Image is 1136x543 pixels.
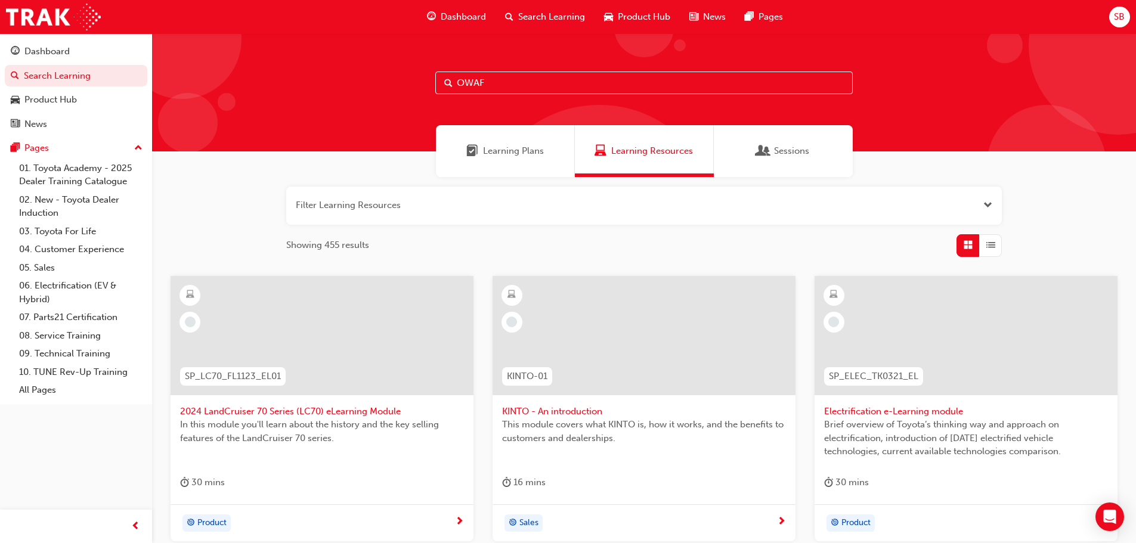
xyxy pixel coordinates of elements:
[518,10,585,24] span: Search Learning
[180,405,464,418] span: 2024 LandCruiser 70 Series (LC70) eLearning Module
[180,475,189,490] span: duration-icon
[502,475,511,490] span: duration-icon
[14,191,147,222] a: 02. New - Toyota Dealer Induction
[829,370,918,383] span: SP_ELEC_TK0321_EL
[466,144,478,158] span: Learning Plans
[680,5,735,29] a: news-iconNews
[507,370,547,383] span: KINTO-01
[180,475,225,490] div: 30 mins
[1114,10,1125,24] span: SB
[180,418,464,445] span: In this module you'll learn about the history and the key selling features of the LandCruiser 70 ...
[759,10,783,24] span: Pages
[444,76,453,90] span: Search
[829,287,838,303] span: learningResourceType_ELEARNING-icon
[455,517,464,528] span: next-icon
[5,113,147,135] a: News
[197,516,227,530] span: Product
[185,317,196,327] span: learningRecordVerb_NONE-icon
[11,46,20,57] span: guage-icon
[824,405,1108,418] span: Electrification e-Learning module
[186,287,194,303] span: learningResourceType_ELEARNING-icon
[14,240,147,259] a: 04. Customer Experience
[703,10,726,24] span: News
[493,276,795,542] a: KINTO-01KINTO - An introductionThis module covers what KINTO is, how it works, and the benefits t...
[575,125,714,177] a: Learning ResourcesLearning Resources
[417,5,496,29] a: guage-iconDashboard
[14,159,147,191] a: 01. Toyota Academy - 2025 Dealer Training Catalogue
[689,10,698,24] span: news-icon
[505,10,513,24] span: search-icon
[286,238,369,252] span: Showing 455 results
[11,143,20,154] span: pages-icon
[777,517,786,528] span: next-icon
[187,516,195,531] span: target-icon
[24,141,49,155] div: Pages
[5,41,147,63] a: Dashboard
[1095,502,1124,531] div: Open Intercom Messenger
[519,516,538,530] span: Sales
[831,516,839,531] span: target-icon
[502,475,546,490] div: 16 mins
[509,516,517,531] span: target-icon
[502,418,786,445] span: This module covers what KINTO is, how it works, and the benefits to customers and dealerships.
[24,93,77,107] div: Product Hub
[604,10,613,24] span: car-icon
[11,119,20,130] span: news-icon
[714,125,853,177] a: SessionsSessions
[11,95,20,106] span: car-icon
[5,38,147,137] button: DashboardSearch LearningProduct HubNews
[435,72,853,94] input: Search...
[24,45,70,58] div: Dashboard
[436,125,575,177] a: Learning PlansLearning Plans
[11,71,19,82] span: search-icon
[14,327,147,345] a: 08. Service Training
[1109,7,1130,27] button: SB
[815,276,1118,542] a: SP_ELEC_TK0321_ELElectrification e-Learning moduleBrief overview of Toyota’s thinking way and app...
[506,317,517,327] span: learningRecordVerb_NONE-icon
[14,381,147,399] a: All Pages
[5,65,147,87] a: Search Learning
[441,10,486,24] span: Dashboard
[185,370,281,383] span: SP_LC70_FL1123_EL01
[5,137,147,159] button: Pages
[14,222,147,241] a: 03. Toyota For Life
[841,516,871,530] span: Product
[774,144,809,158] span: Sessions
[6,4,101,30] img: Trak
[483,144,544,158] span: Learning Plans
[983,198,992,212] button: Open the filter
[611,144,693,158] span: Learning Resources
[496,5,595,29] a: search-iconSearch Learning
[757,144,769,158] span: Sessions
[964,238,973,252] span: Grid
[171,276,473,542] a: SP_LC70_FL1123_EL012024 LandCruiser 70 Series (LC70) eLearning ModuleIn this module you'll learn ...
[824,475,833,490] span: duration-icon
[14,259,147,277] a: 05. Sales
[824,475,869,490] div: 30 mins
[14,277,147,308] a: 06. Electrification (EV & Hybrid)
[427,10,436,24] span: guage-icon
[735,5,793,29] a: pages-iconPages
[24,117,47,131] div: News
[595,144,606,158] span: Learning Resources
[134,141,143,156] span: up-icon
[618,10,670,24] span: Product Hub
[502,405,786,418] span: KINTO - An introduction
[14,308,147,327] a: 07. Parts21 Certification
[14,345,147,363] a: 09. Technical Training
[986,238,995,252] span: List
[5,89,147,111] a: Product Hub
[828,317,839,327] span: learningRecordVerb_NONE-icon
[824,418,1108,458] span: Brief overview of Toyota’s thinking way and approach on electrification, introduction of [DATE] e...
[14,363,147,381] a: 10. TUNE Rev-Up Training
[507,287,516,303] span: learningResourceType_ELEARNING-icon
[595,5,680,29] a: car-iconProduct Hub
[745,10,754,24] span: pages-icon
[131,519,140,534] span: prev-icon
